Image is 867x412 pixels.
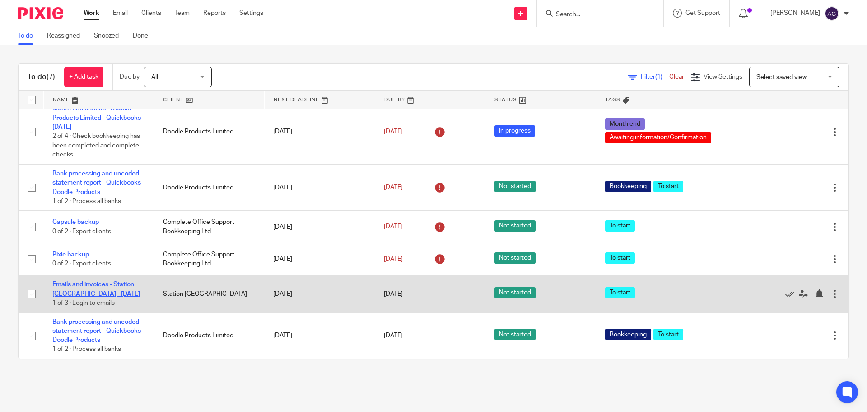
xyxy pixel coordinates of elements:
a: Pixie backup [52,251,89,258]
a: + Add task [64,67,103,87]
span: 1 of 2 · Process all banks [52,198,121,204]
a: Bank processing and uncoded statement report - Quickbooks - Doodle Products [52,319,144,344]
span: Select saved view [756,74,807,81]
td: [DATE] [264,99,375,165]
span: Not started [494,181,536,192]
td: [DATE] [264,313,375,359]
a: Clients [141,9,161,18]
a: To do [18,27,40,45]
td: Complete Office Support Bookkeeping Ltd [154,211,265,243]
input: Search [555,11,636,19]
td: Station [GEOGRAPHIC_DATA] [154,275,265,313]
span: [DATE] [384,185,403,191]
td: [DATE] [264,211,375,243]
a: Capsule backup [52,219,99,225]
span: 1 of 2 · Process all banks [52,346,121,353]
td: [DATE] [264,164,375,211]
span: To start [605,220,635,232]
a: Team [175,9,190,18]
span: (1) [655,74,662,80]
span: [DATE] [384,332,403,339]
a: Bank processing and uncoded statement report - Quickbooks - Doodle Products [52,170,144,195]
a: Settings [239,9,263,18]
a: Clear [669,74,684,80]
h1: To do [28,72,55,82]
span: 0 of 2 · Export clients [52,228,111,235]
td: [DATE] [264,275,375,313]
span: 2 of 4 · Check bookkeeping has been completed and complete checks [52,133,140,158]
a: Month end checks - Doodle Products Limited - Quickbooks - [DATE] [52,105,144,130]
span: Not started [494,220,536,232]
span: Not started [494,329,536,340]
a: Work [84,9,99,18]
p: [PERSON_NAME] [770,9,820,18]
td: Doodle Products Limited [154,164,265,211]
a: Reports [203,9,226,18]
span: [DATE] [384,256,403,262]
span: View Settings [704,74,742,80]
span: 1 of 3 · Login to emails [52,300,115,306]
td: Doodle Products Limited [154,313,265,359]
span: To start [605,252,635,264]
img: svg%3E [825,6,839,21]
td: [DATE] [264,243,375,275]
span: Bookkeeping [605,329,651,340]
span: In progress [494,125,535,137]
span: Filter [641,74,669,80]
span: To start [605,287,635,298]
span: To start [653,181,683,192]
span: [DATE] [384,223,403,230]
p: Due by [120,72,140,81]
span: Awaiting information/Confirmation [605,132,711,143]
span: All [151,74,158,81]
span: Get Support [685,10,720,16]
img: Pixie [18,7,63,19]
span: Month end [605,118,645,130]
span: 0 of 2 · Export clients [52,260,111,267]
a: Mark as done [785,289,799,298]
a: Emails and invoices - Station [GEOGRAPHIC_DATA] - [DATE] [52,281,140,297]
a: Snoozed [94,27,126,45]
a: Done [133,27,155,45]
span: Tags [605,97,620,102]
td: Complete Office Support Bookkeeping Ltd [154,243,265,275]
td: Doodle Products Limited [154,99,265,165]
span: [DATE] [384,291,403,297]
span: Not started [494,287,536,298]
span: Not started [494,252,536,264]
span: (7) [47,73,55,81]
span: [DATE] [384,128,403,135]
a: Reassigned [47,27,87,45]
a: Email [113,9,128,18]
span: To start [653,329,683,340]
span: Bookkeeping [605,181,651,192]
